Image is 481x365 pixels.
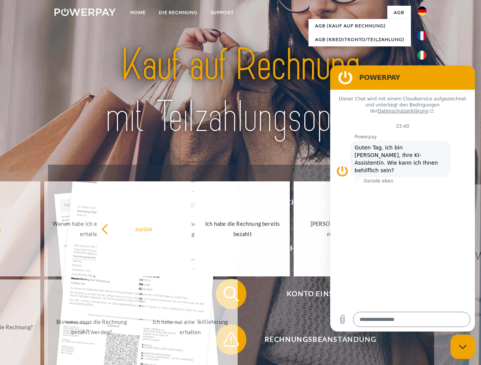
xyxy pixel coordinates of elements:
button: Rechnungsbeanstandung [216,324,414,355]
div: Ich habe nur eine Teillieferung erhalten [147,317,233,337]
a: agb [387,6,411,19]
div: [PERSON_NAME] wurde retourniert [298,219,384,239]
span: Rechnungsbeanstandung [227,324,414,355]
div: zurück [101,224,187,234]
div: Warum habe ich eine Rechnung erhalten? [49,219,134,239]
a: AGB (Kauf auf Rechnung) [308,19,411,33]
a: SUPPORT [204,6,240,19]
img: logo-powerpay-white.svg [54,8,116,16]
a: Home [124,6,152,19]
img: title-powerpay_de.svg [73,36,408,146]
iframe: Messaging-Fenster [330,65,475,332]
iframe: Schaltfläche zum Öffnen des Messaging-Fensters; Konversation läuft [451,335,475,359]
button: Konto einsehen [216,279,414,309]
a: DIE RECHNUNG [152,6,204,19]
div: Ich habe die Rechnung bereits bezahlt [200,219,285,239]
img: it [417,51,427,60]
div: Bis wann muss die Rechnung bezahlt werden? [49,317,134,337]
span: Konto einsehen [227,279,414,309]
img: fr [417,31,427,40]
a: AGB (Kreditkonto/Teilzahlung) [308,33,411,46]
img: de [417,6,427,16]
